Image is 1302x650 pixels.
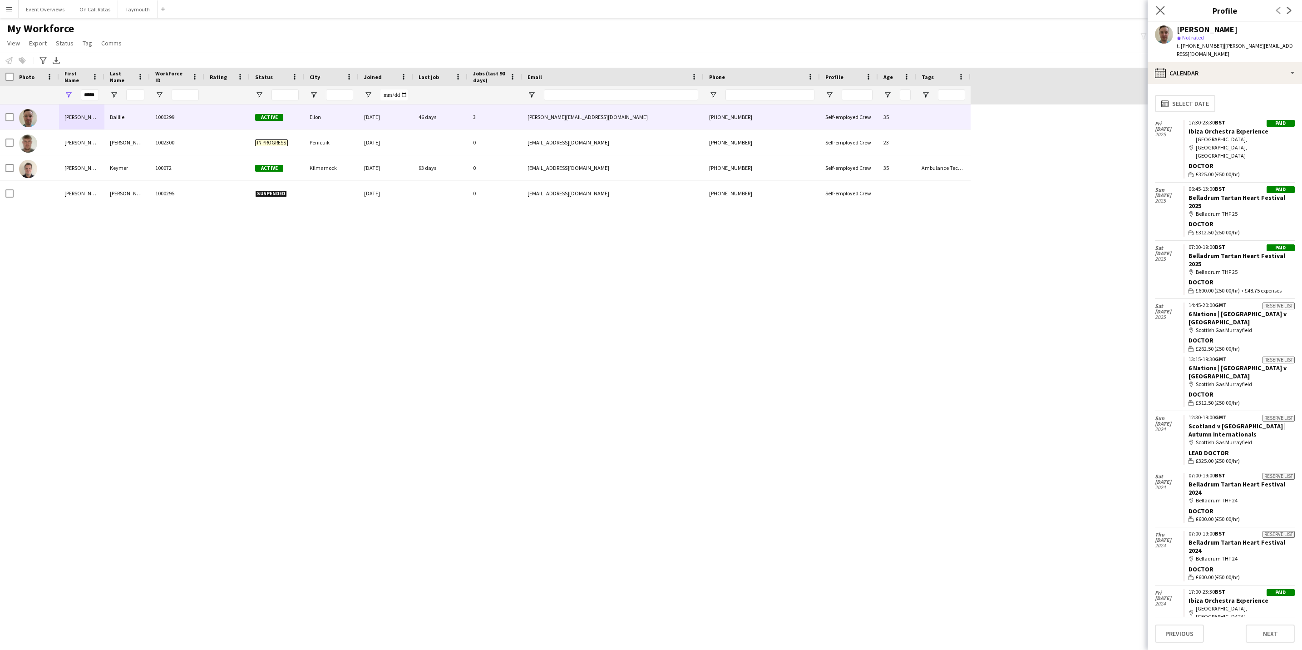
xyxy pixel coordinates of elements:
[1189,220,1295,228] div: Doctor
[1196,345,1240,353] span: £262.50 (£50.00/hr)
[1155,479,1183,485] span: [DATE]
[1267,244,1295,251] div: Paid
[1155,193,1183,198] span: [DATE]
[1177,25,1238,34] div: [PERSON_NAME]
[938,89,965,100] input: Tags Filter Input
[150,130,204,155] div: 1002300
[1189,415,1295,420] div: 12:30-19:00
[528,91,536,99] button: Open Filter Menu
[1189,135,1295,160] div: [GEOGRAPHIC_DATA], [GEOGRAPHIC_DATA], [GEOGRAPHIC_DATA]
[1189,210,1295,218] div: Belladrum THF 25
[1155,245,1183,251] span: Sat
[1215,530,1225,537] span: BST
[1155,95,1215,112] button: Select date
[1189,555,1295,563] div: Belladrum THF 24
[709,91,717,99] button: Open Filter Menu
[19,0,72,18] button: Event Overviews
[1189,473,1295,478] div: 07:00-19:00
[1155,595,1183,601] span: [DATE]
[255,114,283,121] span: Active
[1189,120,1295,125] div: 17:30-23:30
[820,130,878,155] div: Self-employed Crew
[1189,278,1295,286] div: Doctor
[59,181,104,206] div: [PERSON_NAME]
[59,130,104,155] div: [PERSON_NAME]
[473,70,506,84] span: Jobs (last 90 days)
[842,89,873,100] input: Profile Filter Input
[1189,565,1295,573] div: Doctor
[255,190,287,197] span: Suspended
[468,104,522,129] div: 3
[468,155,522,180] div: 0
[1155,303,1183,309] span: Sat
[1189,390,1295,398] div: Doctor
[104,181,150,206] div: [PERSON_NAME]
[1189,507,1295,515] div: Doctor
[1196,515,1240,523] span: £600.00 (£50.00/hr)
[1215,588,1225,595] span: BST
[304,130,359,155] div: Penicuik
[7,39,20,47] span: View
[81,89,99,100] input: First Name Filter Input
[1155,427,1183,432] span: 2024
[359,181,413,206] div: [DATE]
[1189,162,1295,170] div: Doctor
[1177,42,1293,57] span: | [PERSON_NAME][EMAIL_ADDRESS][DOMAIN_NAME]
[56,39,74,47] span: Status
[155,91,163,99] button: Open Filter Menu
[1148,62,1302,84] div: Calendar
[1189,438,1295,447] div: Scottish Gas Murrayfield
[725,89,814,100] input: Phone Filter Input
[1189,252,1285,268] a: Belladrum Tartan Heart Festival 2025
[304,155,359,180] div: Kilmarnock
[1196,287,1282,295] span: £600.00 (£50.00/hr) + £48.75 expenses
[1215,356,1227,362] span: GMT
[255,91,263,99] button: Open Filter Menu
[364,74,382,80] span: Joined
[7,22,74,35] span: My Workforce
[1189,422,1286,438] a: Scotland v [GEOGRAPHIC_DATA] | Autumn Internationals
[52,37,77,49] a: Status
[1196,170,1240,179] span: £325.00 (£50.00/hr)
[1189,186,1295,192] div: 06:45-13:00
[1215,302,1227,308] span: GMT
[1189,326,1295,334] div: Scottish Gas Murrayfield
[104,130,150,155] div: [PERSON_NAME]
[359,104,413,129] div: [DATE]
[172,89,199,100] input: Workforce ID Filter Input
[883,91,892,99] button: Open Filter Menu
[900,89,911,100] input: Age Filter Input
[413,155,468,180] div: 93 days
[1189,589,1295,595] div: 17:00-23:30
[1189,357,1295,362] div: 13:15-19:30
[1189,605,1295,621] div: [GEOGRAPHIC_DATA], [GEOGRAPHIC_DATA]
[1215,185,1225,192] span: BST
[255,139,288,146] span: In progress
[1189,364,1287,380] a: 6 Nations | [GEOGRAPHIC_DATA] v [GEOGRAPHIC_DATA]
[1155,543,1183,548] span: 2024
[528,74,542,80] span: Email
[255,74,273,80] span: Status
[1155,590,1183,595] span: Fri
[110,91,118,99] button: Open Filter Menu
[210,74,227,80] span: Rating
[1267,120,1295,127] div: Paid
[916,155,971,180] div: Ambulance Technician, ASL PVG Completed, C1 Drivers, Calum's Team, Emergency Response Driver, EMT...
[820,104,878,129] div: Self-employed Crew
[1155,537,1183,543] span: [DATE]
[1263,531,1295,538] div: Reserve list
[326,89,353,100] input: City Filter Input
[118,0,158,18] button: Taymouth
[359,130,413,155] div: [DATE]
[878,130,916,155] div: 23
[1155,474,1183,479] span: Sat
[1189,538,1285,555] a: Belladrum Tartan Heart Festival 2024
[1155,126,1183,132] span: [DATE]
[1155,256,1183,262] span: 2025
[878,104,916,129] div: 35
[310,74,320,80] span: City
[101,39,122,47] span: Comms
[522,130,704,155] div: [EMAIL_ADDRESS][DOMAIN_NAME]
[1182,34,1204,41] span: Not rated
[1155,532,1183,537] span: Thu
